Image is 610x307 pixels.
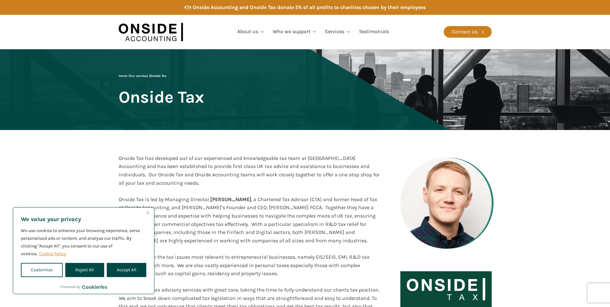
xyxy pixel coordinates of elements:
[146,211,149,214] img: Close
[119,155,380,186] span: Onside Tax has developed out of our experienced and knowledgeable tax team at [GEOGRAPHIC_DATA] A...
[119,88,204,106] span: Onside Tax
[355,21,393,43] a: Testimonials
[60,284,107,290] div: Powered by
[452,28,478,36] div: Contact Us
[119,195,380,245] div: [PERSON_NAME]
[321,21,355,43] a: Services
[119,74,167,78] span: | |
[119,254,369,276] span: We specialise in the tax issues most relevant to entrepreneurial businesses, namely EIS/SEIS, EMI...
[39,251,67,257] a: Cookie Policy
[107,263,146,277] button: Accept All
[269,21,321,43] a: Who we support
[233,21,269,43] a: About us
[119,20,183,44] img: Onside Accounting
[150,74,167,78] span: Onside Tax
[21,215,146,223] p: We value your privacy
[21,263,63,277] button: Customise
[144,209,151,217] button: Close
[82,285,107,289] a: Visit CookieYes website
[119,196,377,244] span: , a Chartered Tax Advisor (CTA) and former Head of Tax at Onside Accounting, and [PERSON_NAME]’s ...
[13,207,154,294] div: We value your privacy
[65,263,104,277] button: Reject All
[119,196,210,202] span: Onside Tax is led by Managing Director,
[21,227,146,258] p: We use cookies to enhance your browsing experience, serve personalised ads or content, and analys...
[130,74,148,78] a: Our services
[444,26,492,38] a: Contact Us
[119,74,127,78] a: Home
[193,3,426,12] div: Onside Accounting and Onside Tax donate 5% of all profits to charities chosen by their employees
